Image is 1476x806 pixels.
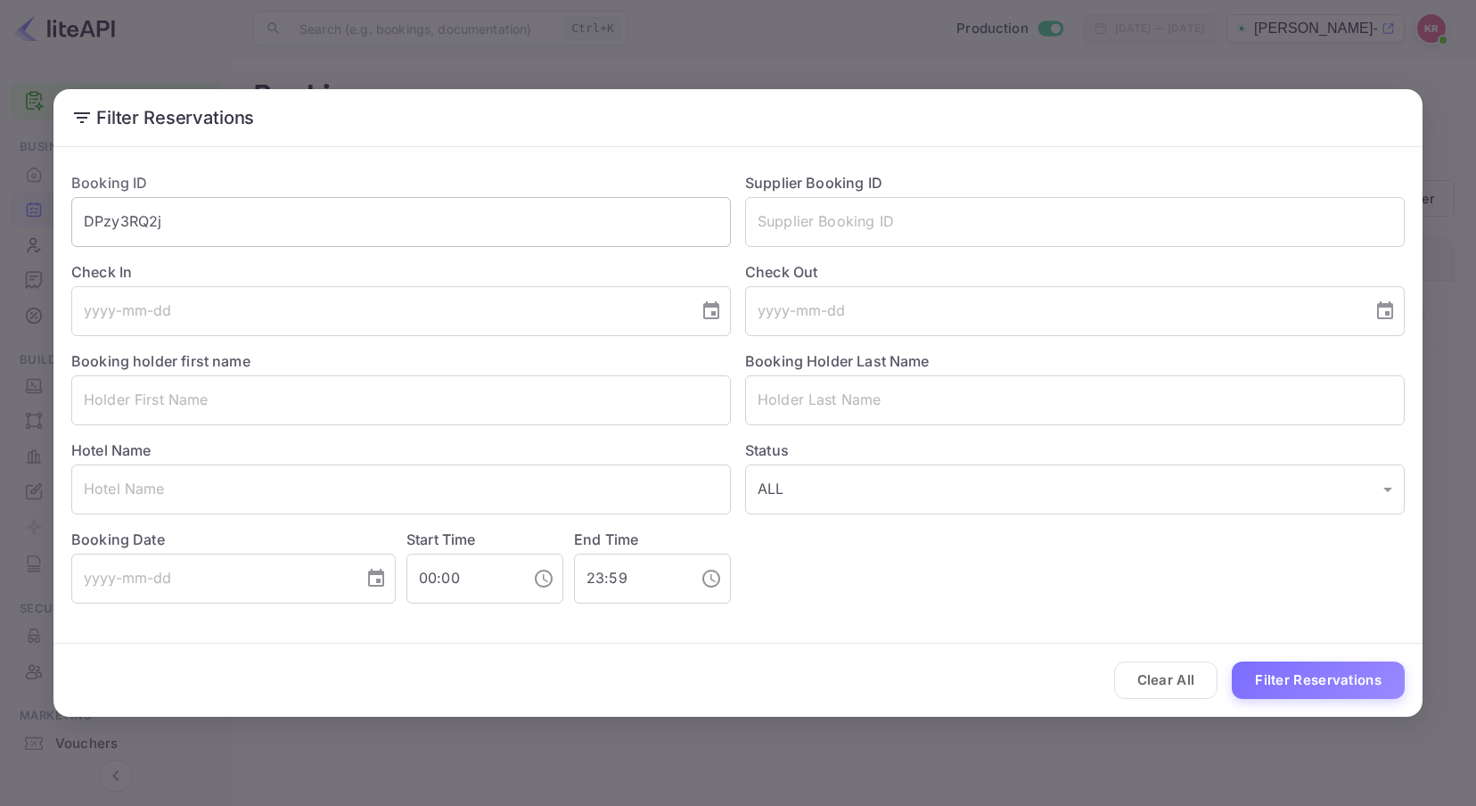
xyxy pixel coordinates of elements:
[53,89,1423,146] h2: Filter Reservations
[745,261,1405,283] label: Check Out
[745,375,1405,425] input: Holder Last Name
[71,529,396,550] label: Booking Date
[745,352,930,370] label: Booking Holder Last Name
[574,530,638,548] label: End Time
[526,561,562,596] button: Choose time, selected time is 12:00 AM
[406,554,519,604] input: hh:mm
[71,174,148,192] label: Booking ID
[745,465,1405,514] div: ALL
[745,440,1405,461] label: Status
[745,286,1360,336] input: yyyy-mm-dd
[71,286,686,336] input: yyyy-mm-dd
[71,375,731,425] input: Holder First Name
[71,261,731,283] label: Check In
[693,293,729,329] button: Choose date
[745,174,882,192] label: Supplier Booking ID
[71,197,731,247] input: Booking ID
[1367,293,1403,329] button: Choose date
[71,465,731,514] input: Hotel Name
[71,352,250,370] label: Booking holder first name
[358,561,394,596] button: Choose date
[406,530,476,548] label: Start Time
[745,197,1405,247] input: Supplier Booking ID
[574,554,686,604] input: hh:mm
[71,441,152,459] label: Hotel Name
[1114,662,1218,700] button: Clear All
[1232,662,1405,700] button: Filter Reservations
[71,554,351,604] input: yyyy-mm-dd
[693,561,729,596] button: Choose time, selected time is 11:59 PM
